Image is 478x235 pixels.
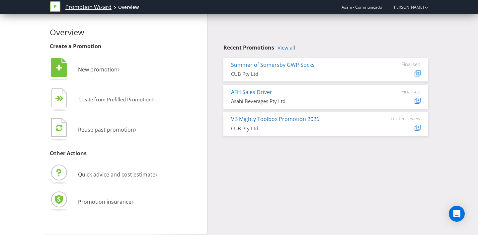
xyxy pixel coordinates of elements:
span: Asahi - Communicado [342,4,382,10]
span: › [131,195,134,206]
h2: Overview [50,28,202,37]
h3: Other Actions [50,151,202,157]
tspan:  [56,124,62,132]
a: View all [278,45,295,51]
span: › [152,94,154,104]
tspan:  [59,95,64,102]
tspan:  [56,64,62,71]
div: CUB Pty Ltd [231,125,371,132]
span: Reuse past promotion [78,126,134,133]
a: Promotion insurance› [50,198,134,205]
span: Create from Prefilled Promotion [78,96,152,103]
h3: Create a Promotion [50,44,202,50]
span: Quick advice and cost estimate [78,171,155,178]
button: Create from Prefilled Promotion› [50,87,154,113]
span: › [134,123,136,134]
span: Recent Promotions [223,44,274,51]
span: › [155,168,158,179]
a: [PERSON_NAME] [386,4,424,10]
span: New promotion [78,66,118,73]
div: Open Intercom Messenger [449,206,465,222]
div: Under review [381,115,421,121]
span: › [118,63,120,74]
div: Overview [118,4,139,11]
a: Summer of Somersby GWP Socks [231,61,315,68]
a: Quick advice and cost estimate› [50,171,158,178]
a: Promotion Wizard [65,3,112,11]
a: AFH Sales Driver [231,88,272,96]
div: Asahi Beverages Pty Ltd [231,98,371,105]
div: Finalised [381,61,421,67]
div: Finalised [381,88,421,94]
span: Promotion insurance [78,198,131,205]
div: CUB Pty Ltd [231,70,371,77]
a: VB Mighty Toolbox Promotion 2026 [231,115,319,123]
